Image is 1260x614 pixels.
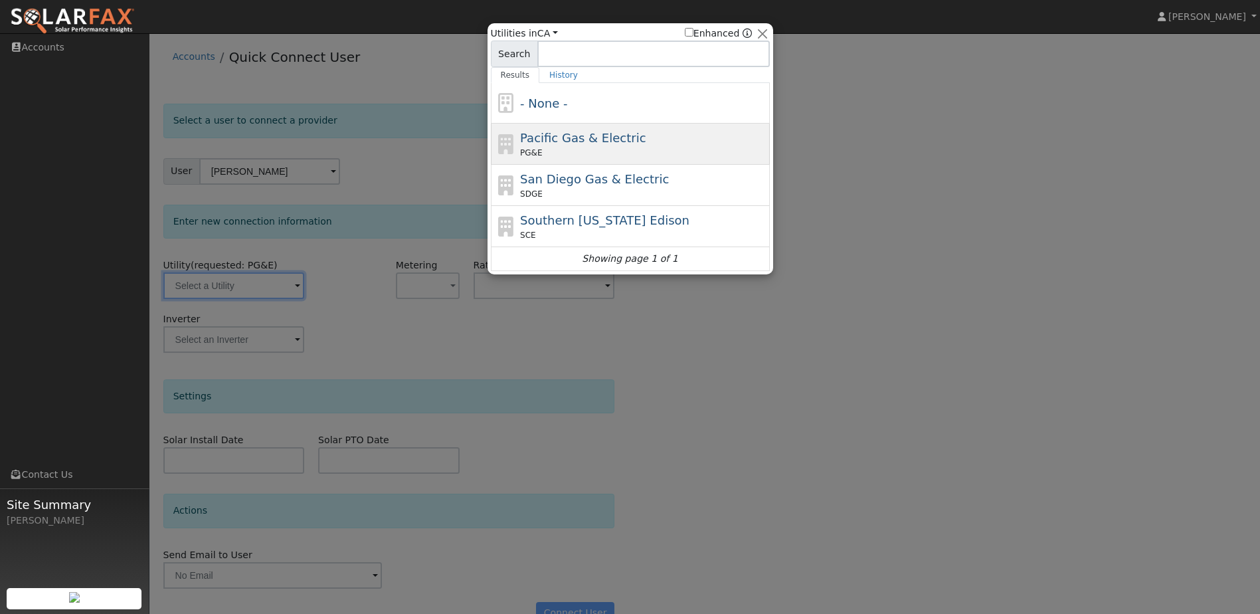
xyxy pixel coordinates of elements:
span: Southern [US_STATE] Edison [520,213,689,227]
a: Results [491,67,540,83]
label: Enhanced [685,27,740,41]
span: Site Summary [7,496,142,514]
span: PG&E [520,147,542,159]
span: San Diego Gas & Electric [520,172,669,186]
a: History [539,67,588,83]
span: Show enhanced providers [685,27,753,41]
span: Search [491,41,538,67]
span: Pacific Gas & Electric [520,131,646,145]
a: CA [537,28,558,39]
div: [PERSON_NAME] [7,514,142,528]
i: Showing page 1 of 1 [582,252,677,266]
input: Enhanced [685,28,693,37]
span: [PERSON_NAME] [1168,11,1246,22]
img: SolarFax [10,7,135,35]
span: SCE [520,229,536,241]
span: SDGE [520,188,543,200]
a: Enhanced Providers [743,28,752,39]
span: - None - [520,96,567,110]
img: retrieve [69,592,80,603]
span: Utilities in [491,27,558,41]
